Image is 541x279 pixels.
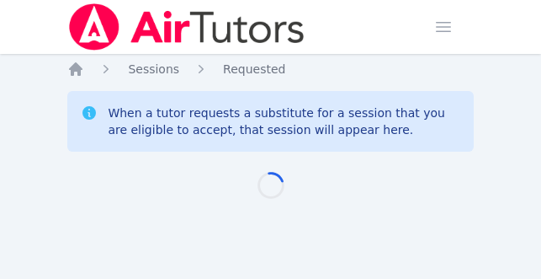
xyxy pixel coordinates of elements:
[223,61,285,78] a: Requested
[67,3,305,51] img: Air Tutors
[223,62,285,76] span: Requested
[128,61,179,78] a: Sessions
[67,61,473,78] nav: Breadcrumb
[128,62,179,76] span: Sessions
[108,105,459,138] div: When a tutor requests a substitute for a session that you are eligible to accept, that session wi...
